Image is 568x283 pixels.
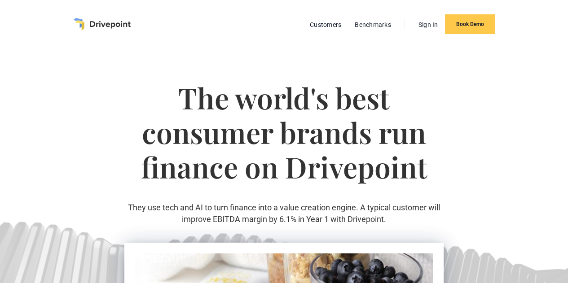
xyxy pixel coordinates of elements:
a: Sign In [414,19,443,30]
a: home [73,18,131,30]
a: Book Demo [445,14,495,34]
a: Customers [305,19,346,30]
h1: The world's best consumer brands run finance on Drivepoint [124,81,444,202]
p: They use tech and AI to turn finance into a value creation engine. A typical customer will improv... [124,202,444,224]
a: Benchmarks [350,19,396,30]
